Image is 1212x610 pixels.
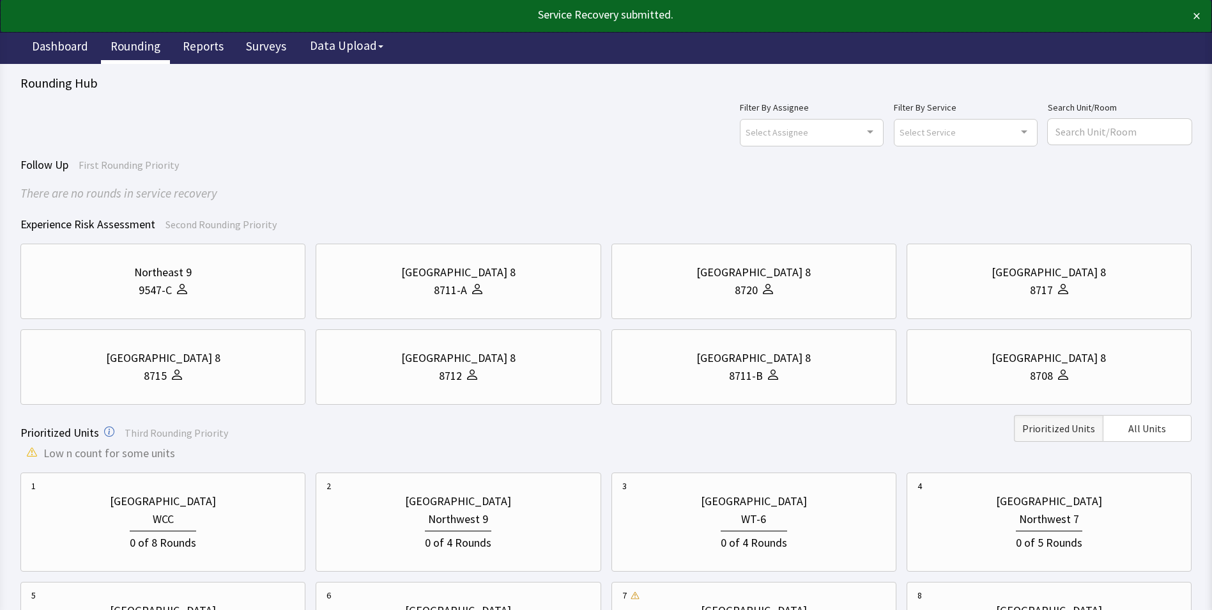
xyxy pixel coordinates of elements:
span: Low n count for some units [43,444,175,462]
a: Dashboard [22,32,98,64]
div: 7 [622,589,627,602]
span: All Units [1128,421,1166,436]
div: 2 [326,480,331,492]
div: Northeast 9 [134,263,192,281]
div: [GEOGRAPHIC_DATA] 8 [401,263,516,281]
div: 5 [31,589,36,602]
a: Reports [173,32,233,64]
div: [GEOGRAPHIC_DATA] 8 [992,263,1106,281]
div: [GEOGRAPHIC_DATA] 8 [401,349,516,367]
div: 0 of 5 Rounds [1016,531,1082,552]
div: [GEOGRAPHIC_DATA] [405,492,511,510]
div: WCC [153,510,174,528]
div: 8712 [439,367,462,385]
div: Service Recovery submitted. [12,6,1082,24]
a: Rounding [101,32,170,64]
div: [GEOGRAPHIC_DATA] [110,492,216,510]
div: [GEOGRAPHIC_DATA] 8 [992,349,1106,367]
div: 8711-B [729,367,763,385]
label: Filter By Service [894,100,1038,115]
div: 0 of 4 Rounds [721,531,787,552]
button: All Units [1103,415,1192,442]
span: First Rounding Priority [79,159,179,171]
div: There are no rounds in service recovery [20,184,1192,203]
button: Prioritized Units [1014,415,1103,442]
button: Data Upload [302,34,391,58]
span: Select Service [900,125,956,139]
div: 1 [31,480,36,492]
div: 0 of 4 Rounds [425,531,491,552]
div: Experience Risk Assessment [20,215,1192,233]
div: Follow Up [20,156,1192,174]
div: [GEOGRAPHIC_DATA] 8 [696,349,811,367]
div: [GEOGRAPHIC_DATA] 8 [696,263,811,281]
span: Prioritized Units [20,425,99,440]
span: Third Rounding Priority [125,426,228,439]
label: Filter By Assignee [740,100,884,115]
div: 8720 [735,281,758,299]
button: × [1193,6,1200,26]
div: [GEOGRAPHIC_DATA] [996,492,1102,510]
div: 6 [326,589,331,602]
div: Northwest 7 [1019,510,1079,528]
div: 3 [622,480,627,492]
div: Northwest 9 [428,510,488,528]
div: 8711-A [434,281,467,299]
span: Second Rounding Priority [165,218,277,231]
label: Search Unit/Room [1048,100,1192,115]
input: Search Unit/Room [1048,119,1192,145]
div: [GEOGRAPHIC_DATA] 8 [106,349,220,367]
span: Select Assignee [746,125,808,139]
div: [GEOGRAPHIC_DATA] [701,492,807,510]
div: 8715 [144,367,167,385]
div: 0 of 8 Rounds [130,531,196,552]
div: 8717 [1030,281,1053,299]
div: 8708 [1030,367,1053,385]
div: 8 [917,589,922,602]
span: Prioritized Units [1022,421,1095,436]
div: Rounding Hub [20,74,1192,92]
div: WT-6 [741,510,766,528]
div: 9547-C [139,281,172,299]
div: 4 [917,480,922,492]
a: Surveys [236,32,296,64]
